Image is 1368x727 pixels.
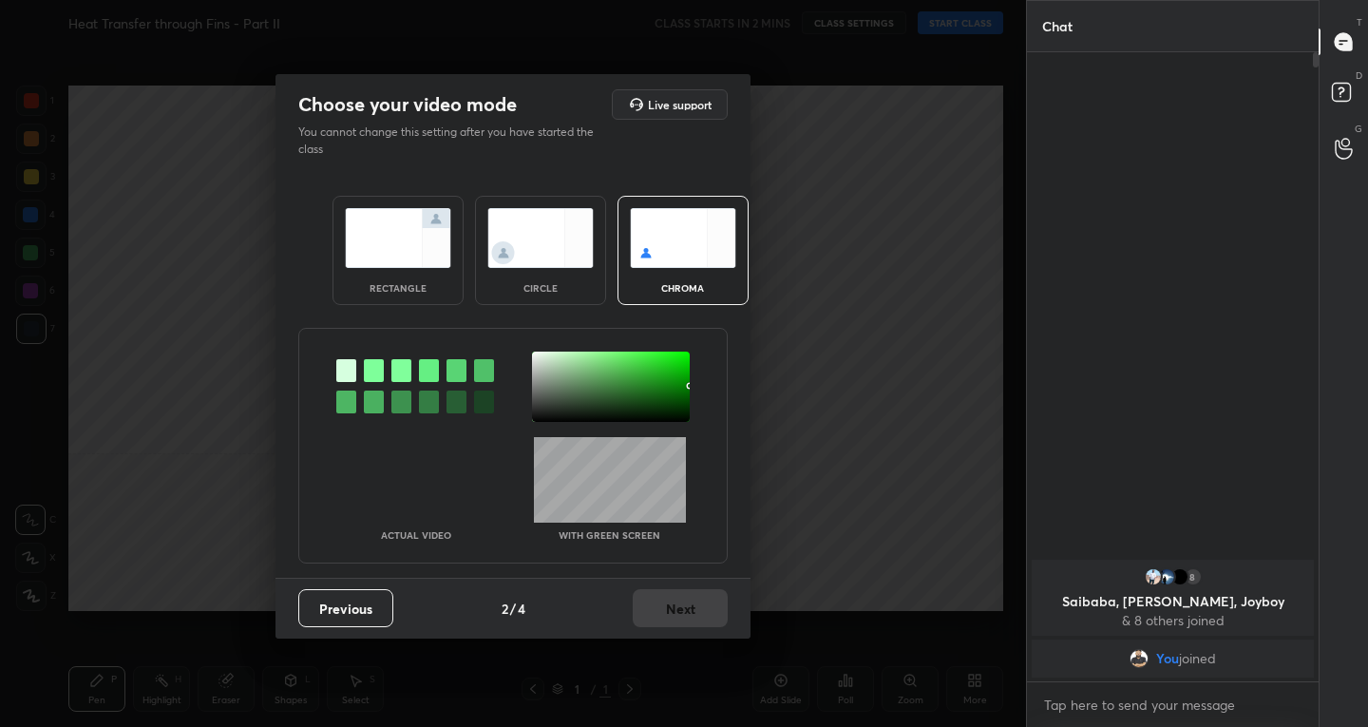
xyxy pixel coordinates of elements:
p: G [1355,122,1362,136]
h4: 4 [518,599,525,619]
p: Chat [1027,1,1088,51]
p: T [1357,15,1362,29]
span: joined [1179,651,1216,666]
h5: Live support [648,99,712,110]
span: You [1156,651,1179,666]
img: eb572a6c184c4c0488efe4485259b19d.jpg [1130,649,1149,668]
p: & 8 others joined [1043,613,1302,628]
h2: Choose your video mode [298,92,517,117]
img: circleScreenIcon.acc0effb.svg [487,208,594,268]
img: c04c4ad8560f4aec817c75527bddfa11.jpg [1170,567,1189,586]
img: chromaScreenIcon.c19ab0a0.svg [630,208,736,268]
div: grid [1027,556,1319,681]
p: With green screen [559,530,660,540]
p: Actual Video [381,530,451,540]
img: 87905c735eaf4ff2a2d307c465c113f5.jpg [1157,567,1176,586]
p: D [1356,68,1362,83]
div: 8 [1184,567,1203,586]
button: Previous [298,589,393,627]
img: 55e7e04c93ad40f4839e1eafdd3e7dbd.jpg [1144,567,1163,586]
p: Saibaba, [PERSON_NAME], Joyboy [1043,594,1302,609]
div: chroma [645,283,721,293]
h4: 2 [502,599,508,619]
div: rectangle [360,283,436,293]
p: You cannot change this setting after you have started the class [298,124,606,158]
h4: / [510,599,516,619]
div: circle [503,283,579,293]
img: normalScreenIcon.ae25ed63.svg [345,208,451,268]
